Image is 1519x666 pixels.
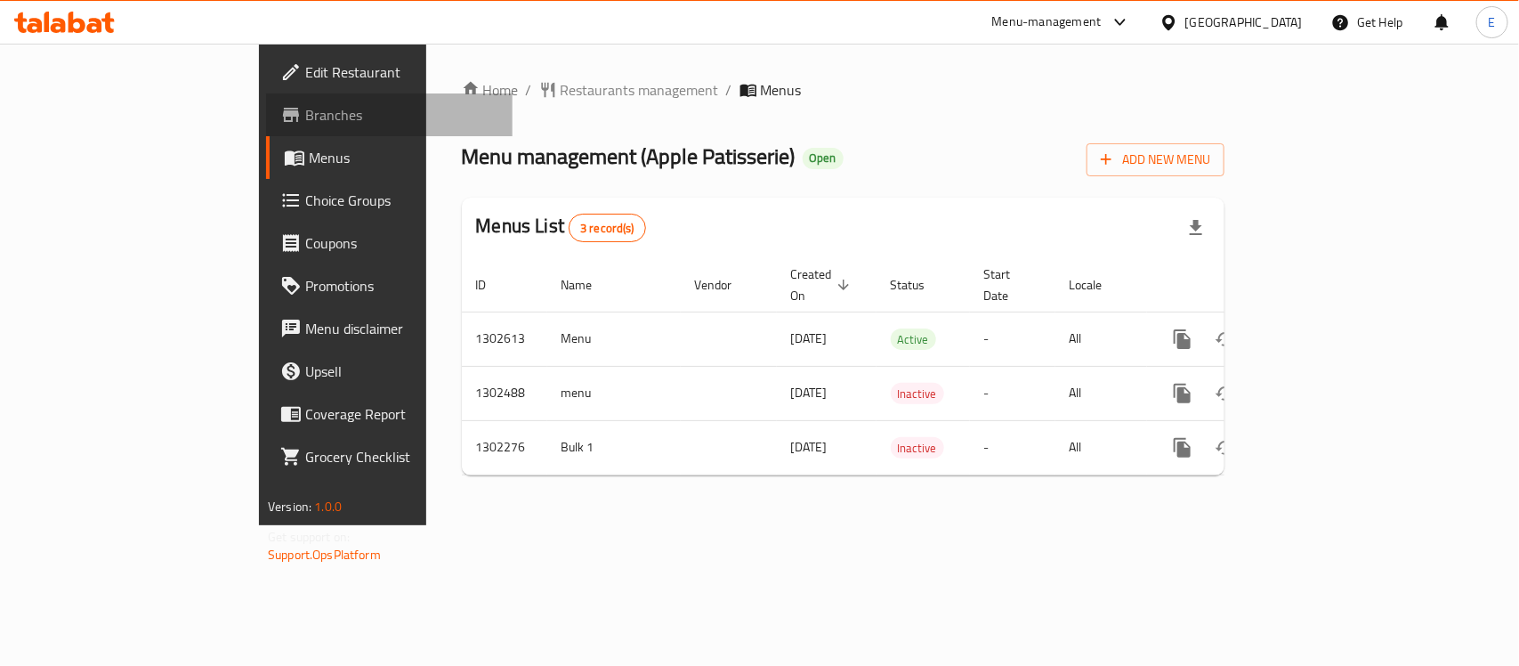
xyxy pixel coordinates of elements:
[266,350,513,393] a: Upsell
[1070,274,1126,296] span: Locale
[891,437,944,459] div: Inactive
[791,381,828,404] span: [DATE]
[526,79,532,101] li: /
[268,495,311,518] span: Version:
[266,136,513,179] a: Menus
[891,329,936,350] span: Active
[1055,420,1147,475] td: All
[476,274,510,296] span: ID
[547,312,681,366] td: Menu
[984,264,1034,306] span: Start Date
[305,361,498,382] span: Upsell
[547,420,681,475] td: Bulk 1
[891,384,944,404] span: Inactive
[539,79,719,101] a: Restaurants management
[1055,312,1147,366] td: All
[305,190,498,211] span: Choice Groups
[1161,426,1204,469] button: more
[305,318,498,339] span: Menu disclaimer
[268,525,350,548] span: Get support on:
[462,79,1224,101] nav: breadcrumb
[970,312,1055,366] td: -
[1204,372,1247,415] button: Change Status
[803,148,844,169] div: Open
[1185,12,1303,32] div: [GEOGRAPHIC_DATA]
[476,213,646,242] h2: Menus List
[547,366,681,420] td: menu
[305,104,498,126] span: Branches
[695,274,755,296] span: Vendor
[1489,12,1496,32] span: E
[791,264,855,306] span: Created On
[462,258,1346,475] table: enhanced table
[1204,426,1247,469] button: Change Status
[305,61,498,83] span: Edit Restaurant
[1161,318,1204,361] button: more
[305,403,498,425] span: Coverage Report
[992,12,1102,33] div: Menu-management
[891,329,936,350] div: Active
[266,222,513,264] a: Coupons
[970,366,1055,420] td: -
[266,93,513,136] a: Branches
[266,307,513,350] a: Menu disclaimer
[266,264,513,307] a: Promotions
[891,438,944,459] span: Inactive
[561,79,719,101] span: Restaurants management
[309,147,498,168] span: Menus
[803,150,844,166] span: Open
[1055,366,1147,420] td: All
[761,79,802,101] span: Menus
[1161,372,1204,415] button: more
[462,136,796,176] span: Menu management ( Apple Patisserie )
[305,275,498,296] span: Promotions
[570,220,645,237] span: 3 record(s)
[1087,143,1224,176] button: Add New Menu
[726,79,732,101] li: /
[268,543,381,566] a: Support.OpsPlatform
[305,232,498,254] span: Coupons
[562,274,616,296] span: Name
[1101,149,1210,171] span: Add New Menu
[970,420,1055,475] td: -
[314,495,342,518] span: 1.0.0
[1147,258,1346,313] th: Actions
[266,51,513,93] a: Edit Restaurant
[266,179,513,222] a: Choice Groups
[1175,207,1217,249] div: Export file
[266,435,513,478] a: Grocery Checklist
[791,435,828,459] span: [DATE]
[305,446,498,467] span: Grocery Checklist
[569,214,646,242] div: Total records count
[891,274,949,296] span: Status
[1204,318,1247,361] button: Change Status
[891,383,944,404] div: Inactive
[791,327,828,350] span: [DATE]
[266,393,513,435] a: Coverage Report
